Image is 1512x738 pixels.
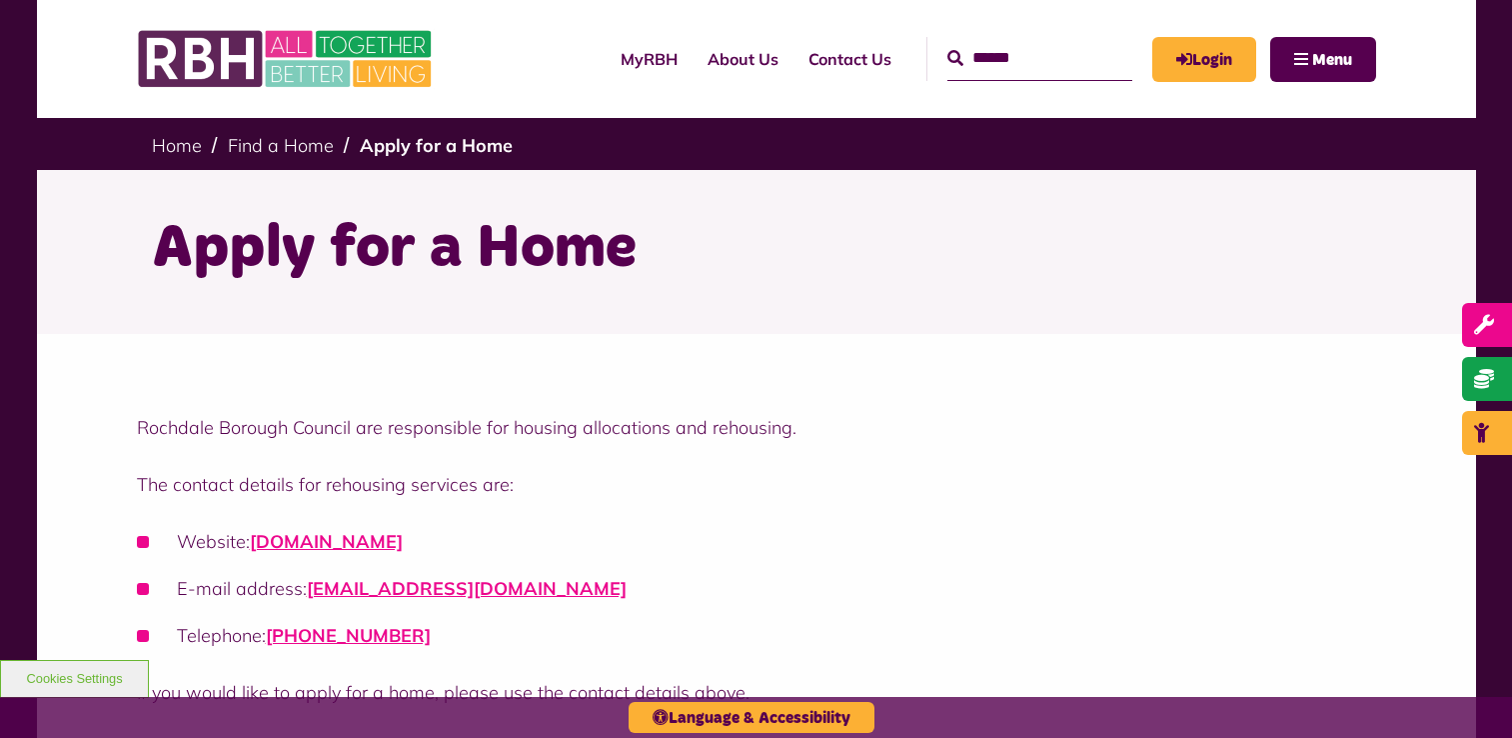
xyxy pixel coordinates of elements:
[606,32,693,86] a: MyRBH
[228,134,334,157] a: Find a Home
[629,702,874,733] button: Language & Accessibility
[693,32,793,86] a: About Us
[137,471,1376,498] p: The contact details for rehousing services are:
[307,577,627,600] a: [EMAIL_ADDRESS][DOMAIN_NAME]
[152,134,202,157] a: Home
[152,210,1361,288] h1: Apply for a Home
[137,20,437,98] img: RBH
[137,414,1376,441] p: Rochdale Borough Council are responsible for housing allocations and rehousing.
[137,575,1376,602] li: E-mail address:
[1152,37,1256,82] a: MyRBH
[266,624,431,647] a: [PHONE_NUMBER]
[360,134,513,157] a: Apply for a Home
[1422,648,1512,738] iframe: Netcall Web Assistant for live chat
[1270,37,1376,82] button: Navigation
[137,528,1376,555] li: Website:
[793,32,906,86] a: Contact Us
[1312,52,1352,68] span: Menu
[137,622,1376,649] li: Telephone:
[137,679,1376,706] p: If you would like to apply for a home, please use the contact details above.
[250,530,403,553] a: [DOMAIN_NAME]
